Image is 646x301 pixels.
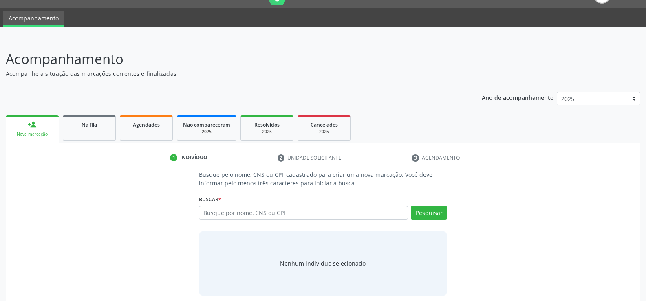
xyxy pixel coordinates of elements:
p: Acompanhe a situação das marcações correntes e finalizadas [6,69,450,78]
span: Não compareceram [183,121,230,128]
div: 2025 [247,129,287,135]
div: Indivíduo [180,154,207,161]
span: Resolvidos [254,121,280,128]
span: Cancelados [311,121,338,128]
p: Busque pelo nome, CNS ou CPF cadastrado para criar uma nova marcação. Você deve informar pelo men... [199,170,447,187]
label: Buscar [199,193,221,206]
a: Acompanhamento [3,11,64,27]
div: 1 [170,154,177,161]
div: 2025 [183,129,230,135]
button: Pesquisar [411,206,447,220]
input: Busque por nome, CNS ou CPF [199,206,408,220]
p: Ano de acompanhamento [482,92,554,102]
div: 2025 [304,129,344,135]
div: Nenhum indivíduo selecionado [280,259,366,268]
div: Nova marcação [11,131,53,137]
span: Na fila [82,121,97,128]
p: Acompanhamento [6,49,450,69]
span: Agendados [133,121,160,128]
div: person_add [28,120,37,129]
